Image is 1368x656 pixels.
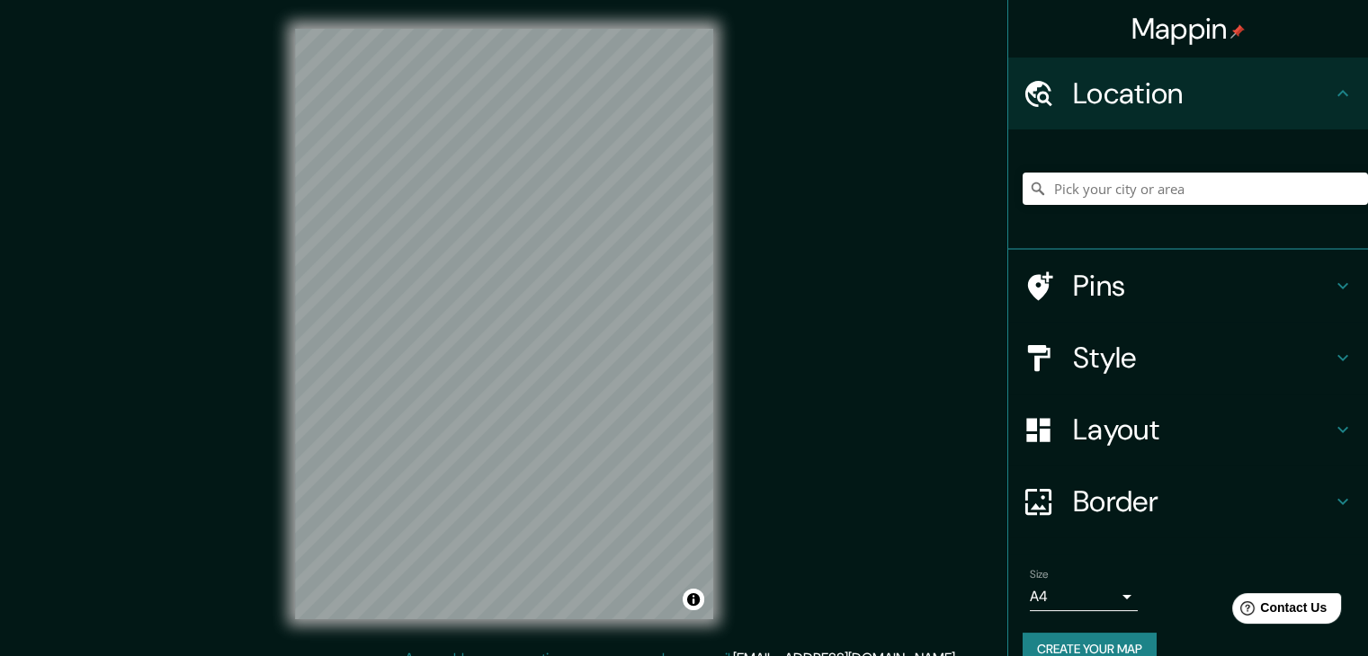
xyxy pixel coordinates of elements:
h4: Layout [1073,412,1332,448]
div: Pins [1008,250,1368,322]
label: Size [1030,567,1049,582]
h4: Style [1073,340,1332,376]
iframe: Help widget launcher [1208,586,1348,636]
h4: Mappin [1131,11,1246,47]
div: Layout [1008,394,1368,465]
canvas: Map [295,29,713,619]
div: Border [1008,465,1368,537]
div: Location [1008,58,1368,129]
h4: Pins [1073,268,1332,304]
div: Style [1008,322,1368,394]
h4: Border [1073,483,1332,519]
button: Toggle attribution [683,589,704,610]
img: pin-icon.png [1230,24,1245,39]
h4: Location [1073,75,1332,111]
div: A4 [1030,582,1138,611]
input: Pick your city or area [1023,173,1368,205]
